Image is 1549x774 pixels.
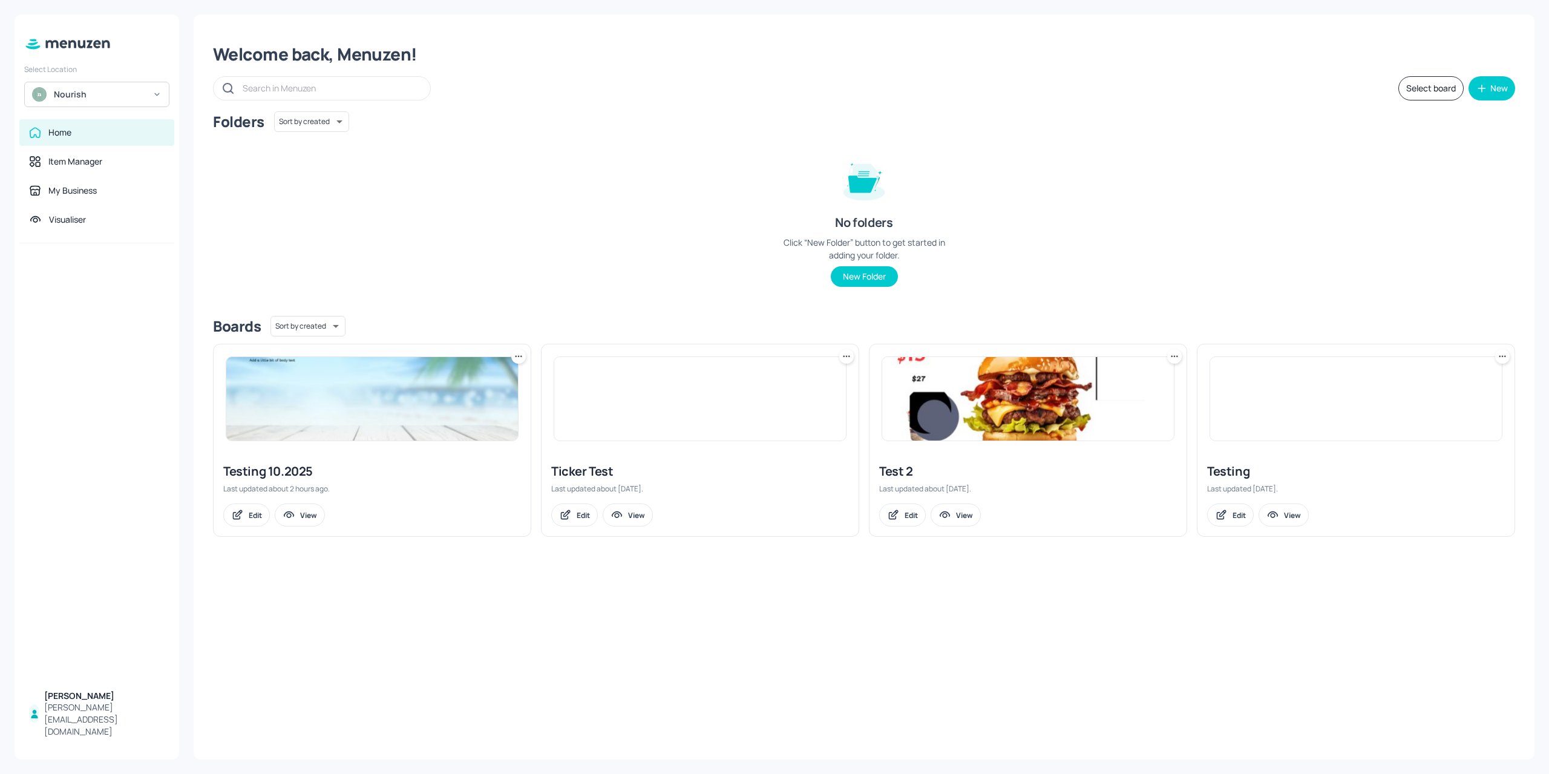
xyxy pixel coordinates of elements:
div: Last updated about [DATE]. [879,484,1177,494]
input: Search in Menuzen [243,79,418,97]
div: My Business [48,185,97,197]
button: Select board [1398,76,1464,100]
img: 2025-09-10-1757466058640anmdh39ozx.jpeg [554,357,846,441]
div: Folders [213,112,264,131]
button: New Folder [831,266,898,287]
div: Item Manager [48,156,102,168]
div: New [1490,84,1508,93]
div: View [628,510,645,520]
div: Boards [213,316,261,336]
img: 2025-04-11-174434764831964dnz7d1yun.jpeg [1210,357,1502,441]
img: 2025-08-28-1756360889346ne0cf68lylg.jpeg [882,357,1174,441]
div: Ticker Test [551,463,849,480]
div: [PERSON_NAME][EMAIL_ADDRESS][DOMAIN_NAME] [44,701,165,738]
div: Test 2 [879,463,1177,480]
button: New [1469,76,1515,100]
div: Sort by created [270,314,345,338]
div: Select Location [24,64,169,74]
div: Visualiser [49,214,86,226]
div: Edit [249,510,262,520]
div: Last updated about [DATE]. [551,484,849,494]
div: Testing [1207,463,1505,480]
img: folder-empty [834,149,894,209]
div: Testing 10.2025 [223,463,521,480]
div: Welcome back, Menuzen! [213,44,1515,65]
div: Edit [1233,510,1246,520]
div: [PERSON_NAME] [44,690,165,702]
img: 2025-10-14-17604851804865p3oo6pznge.jpeg [226,357,518,441]
div: Edit [905,510,918,520]
div: View [1284,510,1301,520]
div: Nourish [54,88,145,100]
div: Last updated [DATE]. [1207,484,1505,494]
div: No folders [835,214,892,231]
div: View [300,510,317,520]
div: Last updated about 2 hours ago. [223,484,521,494]
div: Sort by created [274,110,349,134]
img: avatar [32,87,47,102]
div: Edit [577,510,590,520]
div: Home [48,126,71,139]
div: View [956,510,973,520]
div: Click “New Folder” button to get started in adding your folder. [773,236,955,261]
